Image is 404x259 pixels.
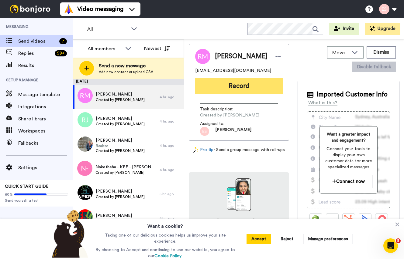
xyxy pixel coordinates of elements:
span: Send a new message [99,62,153,69]
img: bj-logo-header-white.svg [7,5,53,13]
span: [PERSON_NAME] [215,127,251,136]
span: Created by [PERSON_NAME] [96,122,145,126]
div: [DATE] [73,79,184,85]
span: Send yourself a test [5,198,68,203]
div: 5 hr. ago [160,192,181,197]
img: ActiveCampaign [360,215,370,224]
div: 4 hr. ago [160,119,181,124]
span: Replies [18,50,52,57]
span: Share library [18,115,73,123]
span: [PERSON_NAME] [96,137,145,143]
p: By choosing to Accept and continuing to use our website, you agree to our . [94,247,237,259]
span: QUICK START GUIDE [5,184,49,189]
button: Manage preferences [303,234,353,244]
img: 2f8071e4-8ba8-45ac-b138-50805135fa7f.png [78,185,93,200]
img: download [227,178,251,211]
span: [PERSON_NAME] [96,91,145,97]
img: magic-wand.svg [193,147,199,153]
button: Reject [276,234,298,244]
button: Connect now [325,175,372,188]
span: [PERSON_NAME] [96,116,145,122]
img: rj.png [78,112,93,127]
div: 4 hr. ago [160,167,181,172]
span: Results [18,62,73,69]
span: Created by [PERSON_NAME] [96,219,145,224]
img: 99d46333-7e37-474d-9b1c-0ea629eb1775.png [200,127,209,136]
button: Disable fallback [352,62,396,72]
span: Fallbacks [18,140,73,147]
div: - Send a group message with roll-ups [189,147,289,153]
span: 60% [5,192,13,197]
span: Task description : [200,106,243,112]
button: Upgrade [365,23,400,35]
img: 820b538c-1e70-4998-9287-8a243301f96e.jpg [78,136,93,152]
div: 4 hr. ago [160,143,181,148]
iframe: Intercom live chat [383,238,398,253]
span: [PERSON_NAME] [96,213,145,219]
span: Integrations [18,103,73,110]
img: ConvertKit [377,215,386,224]
img: Hubspot [344,215,354,224]
span: 5 [396,238,401,243]
span: Created by [PERSON_NAME] [95,170,157,175]
span: Message template [18,91,73,98]
span: Settings [18,164,73,171]
span: Add new contact or upload CSV [99,69,153,74]
div: All members [88,45,122,52]
img: vm-color.svg [64,4,74,14]
span: Created by [PERSON_NAME] [200,112,259,118]
span: [PERSON_NAME] [96,188,145,194]
span: Workspaces [18,127,73,135]
span: [PERSON_NAME] [215,52,268,61]
h3: Want a cookie? [147,219,183,230]
span: Realtor [96,143,145,148]
span: Assigned to: [200,121,243,127]
span: [EMAIL_ADDRESS][DOMAIN_NAME] [195,68,271,74]
button: Dismiss [367,46,396,59]
button: Newest [140,42,174,55]
div: 7 [59,38,67,44]
p: Taking one of our delicious cookies helps us improve your site experience. [94,232,237,244]
div: 99 + [55,50,67,56]
button: Invite [329,23,359,35]
div: 5 hr. ago [160,216,181,221]
h4: Record from your phone! Try our app [DATE] [195,217,283,234]
a: Cookie Policy [154,254,181,258]
img: Ontraport [327,215,337,224]
span: Created by [PERSON_NAME] [96,97,145,102]
a: Pro tip [193,147,213,153]
span: Move [332,49,349,56]
img: Image of Rothin Manandhar [195,49,210,64]
span: Naketheha - KEE - [PERSON_NAME] [95,164,157,170]
span: Created by [PERSON_NAME] [96,148,145,153]
span: All [87,25,128,33]
div: What is this? [308,99,337,106]
span: Imported Customer Info [316,90,388,99]
button: Accept [247,234,271,244]
img: bear-with-cookie.png [47,209,92,258]
span: Send videos [18,38,57,45]
span: Connect your tools to display your own customer data for more specialized messages [325,146,372,170]
span: Video messaging [77,5,123,13]
div: 4 hr. ago [160,95,181,99]
span: Created by [PERSON_NAME] [96,194,145,199]
span: Want a greater impact and engagement? [325,131,372,143]
img: rm.png [78,88,93,103]
img: n-.png [77,161,92,176]
img: Shopify [311,215,321,224]
button: Record [195,78,283,94]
